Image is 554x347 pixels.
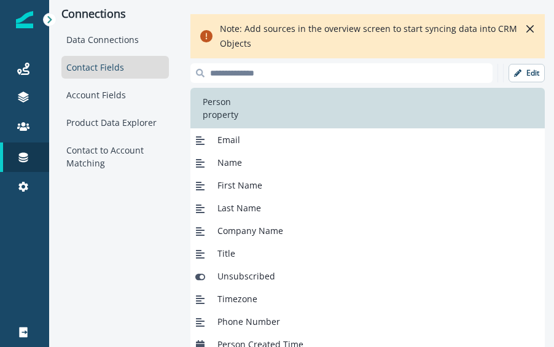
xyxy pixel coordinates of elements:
[220,21,535,51] div: Note: Add sources in the overview screen to start syncing data into CRM Objects
[509,64,545,82] button: Edit
[526,69,539,77] p: Edit
[61,139,169,174] div: Contact to Account Matching
[520,19,540,39] button: Close
[217,247,235,260] span: Title
[217,315,280,328] span: Phone Number
[217,156,242,169] span: Name
[16,11,33,28] img: Inflection
[61,111,169,134] div: Product Data Explorer
[217,133,240,146] span: Email
[61,28,169,51] div: Data Connections
[217,292,257,305] span: Timezone
[217,179,262,192] span: First Name
[61,7,169,21] p: Connections
[217,270,275,283] span: Unsubscribed
[198,95,254,121] p: Person property
[217,201,261,214] span: Last Name
[217,224,283,237] span: Company Name
[61,56,169,79] div: Contact Fields
[61,84,169,106] div: Account Fields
